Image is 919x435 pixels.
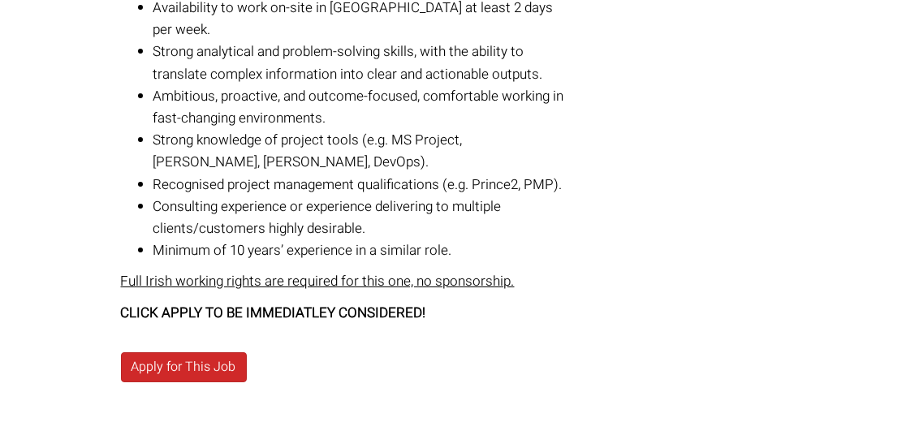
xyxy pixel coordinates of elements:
[153,41,569,84] li: Strong analytical and problem-solving skills, with the ability to translate complex information i...
[121,352,247,382] a: Apply for This Job
[153,196,569,239] li: Consulting experience or experience delivering to multiple clients/customers highly desirable.
[153,174,569,196] li: Recognised project management qualifications (e.g. Prince2, PMP).
[153,129,569,173] li: Strong knowledge of project tools (e.g. MS Project, [PERSON_NAME], [PERSON_NAME], DevOps).
[121,271,515,291] span: Full Irish working rights are required for this one, no sponsorship.
[153,85,569,129] li: Ambitious, proactive, and outcome-focused, comfortable working in fast-changing environments.
[121,303,426,323] strong: CLICK APPLY TO BE IMMEDIATLEY CONSIDERED!
[153,239,569,261] li: Minimum of 10 years’ experience in a similar role.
